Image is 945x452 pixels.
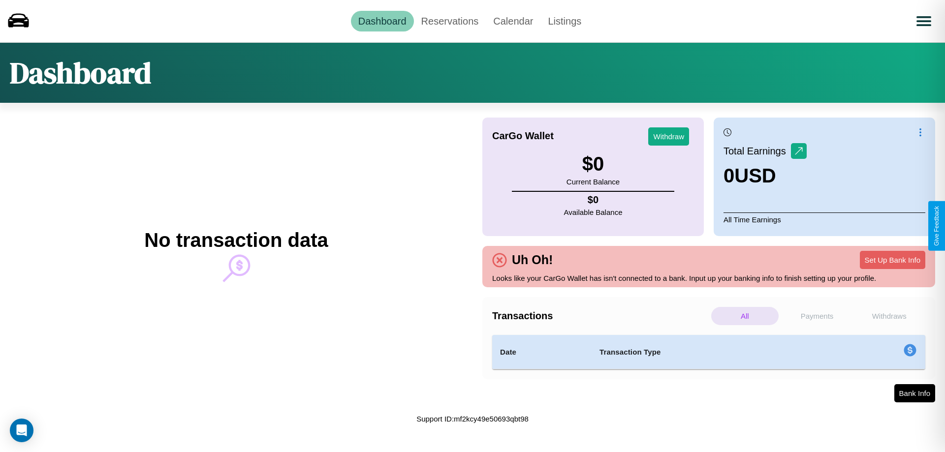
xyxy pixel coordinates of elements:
p: Total Earnings [724,142,791,160]
a: Reservations [414,11,486,31]
p: Available Balance [564,206,623,219]
h4: Transactions [492,310,709,322]
h2: No transaction data [144,229,328,251]
div: Open Intercom Messenger [10,419,33,442]
h3: 0 USD [724,165,807,187]
p: Looks like your CarGo Wallet has isn't connected to a bank. Input up your banking info to finish ... [492,271,925,285]
h4: Uh Oh! [507,253,558,267]
button: Withdraw [648,127,689,146]
p: Payments [784,307,851,325]
h1: Dashboard [10,53,151,93]
h3: $ 0 [567,153,620,175]
div: Give Feedback [933,206,940,246]
a: Dashboard [351,11,414,31]
p: Current Balance [567,175,620,188]
h4: Transaction Type [599,346,823,358]
table: simple table [492,335,925,369]
h4: CarGo Wallet [492,130,554,142]
button: Open menu [910,7,938,35]
p: All [711,307,779,325]
h4: $ 0 [564,194,623,206]
button: Set Up Bank Info [860,251,925,269]
p: Support ID: mf2kcy49e50693qbt98 [416,412,529,425]
h4: Date [500,346,584,358]
a: Listings [540,11,589,31]
a: Calendar [486,11,540,31]
p: All Time Earnings [724,212,925,226]
button: Bank Info [894,384,935,402]
p: Withdraws [855,307,923,325]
